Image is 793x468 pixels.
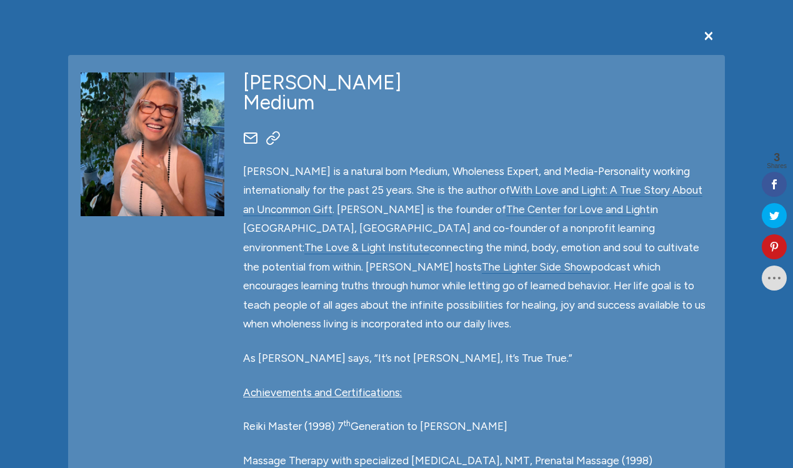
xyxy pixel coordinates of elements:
a: The Love & Light Institute [304,241,429,254]
p: Reiki Master (1998) 7 Generation to [PERSON_NAME] [243,417,712,436]
sup: th [344,419,351,428]
span: 3 [767,152,787,163]
a: The Lighter Side Show [482,261,591,274]
u: Achievements and Certifications: [243,386,402,399]
p: [PERSON_NAME] is a natural born Medium, Wholeness Expert, and Media-Personality working internati... [243,162,712,334]
span: × [702,23,715,47]
button: Close [692,15,725,55]
p: As [PERSON_NAME] says, “It’s not [PERSON_NAME], It’s True True.” [243,349,712,368]
a: With Love and Light: A True Story About an Uncommon Gift [243,184,702,216]
img: Jamie Butler [81,72,224,216]
div: [PERSON_NAME] Medium [243,72,712,112]
span: Shares [767,163,787,169]
a: The Center for Love and Light [506,203,650,216]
